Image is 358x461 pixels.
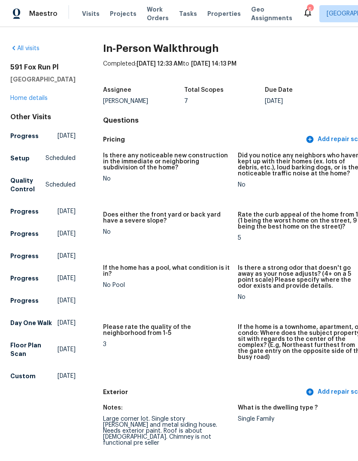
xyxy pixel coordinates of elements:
h5: Quality Control [10,176,46,193]
div: No [103,176,231,182]
h5: [GEOGRAPHIC_DATA] [10,75,76,84]
h5: Assignee [103,87,131,93]
span: Work Orders [147,5,169,22]
span: Geo Assignments [251,5,292,22]
h5: Progress [10,207,39,216]
a: Progress[DATE] [10,271,76,286]
h5: Setup [10,154,30,163]
a: All visits [10,45,39,51]
h5: Progress [10,252,39,260]
h5: Please rate the quality of the neighborhood from 1-5 [103,324,231,336]
h5: Pricing [103,135,304,144]
h5: Does either the front yard or back yard have a severe slope? [103,212,231,224]
h5: Day One Walk [10,319,52,327]
div: 5 [307,5,313,14]
span: [DATE] [58,252,76,260]
span: Properties [207,9,241,18]
span: Projects [110,9,137,18]
div: Other Visits [10,113,76,121]
div: No Pool [103,282,231,288]
span: [DATE] [58,229,76,238]
a: Progress[DATE] [10,204,76,219]
h5: Total Scopes [184,87,224,93]
div: [DATE] [265,98,346,104]
h5: Progress [10,296,39,305]
span: [DATE] [58,274,76,283]
a: Day One Walk[DATE] [10,315,76,331]
a: SetupScheduled [10,151,76,166]
h5: Is there any noticeable new construction in the immediate or neighboring subdivision of the home? [103,153,231,171]
h5: Progress [10,132,39,140]
a: Progress[DATE] [10,293,76,308]
h5: Floor Plan Scan [10,341,58,358]
span: Tasks [179,11,197,17]
span: [DATE] 12:33 AM [137,61,183,67]
h5: Progress [10,274,39,283]
a: Progress[DATE] [10,226,76,241]
h5: If the home has a pool, what condition is it in? [103,265,231,277]
div: No [103,229,231,235]
span: [DATE] [58,207,76,216]
span: [DATE] [58,296,76,305]
span: [DATE] [58,345,76,354]
h5: Notes: [103,405,123,411]
span: [DATE] [58,319,76,327]
a: Progress[DATE] [10,248,76,264]
a: Progress[DATE] [10,128,76,144]
div: [PERSON_NAME] [103,98,184,104]
h5: Exterior [103,388,304,397]
div: 3 [103,341,231,347]
h5: Due Date [265,87,293,93]
a: Quality ControlScheduled [10,173,76,197]
span: [DATE] [58,372,76,380]
h5: Custom [10,372,36,380]
h5: What is the dwelling type ? [238,405,318,411]
span: Scheduled [46,154,76,163]
h5: Progress [10,229,39,238]
h2: 591 Fox Run Pl [10,63,76,72]
div: Large corner lot. Single story [PERSON_NAME] and metal siding house. Needs exterior paint. Roof i... [103,416,231,446]
span: [DATE] 14:13 PM [191,61,237,67]
span: Visits [82,9,100,18]
span: [DATE] [58,132,76,140]
a: Home details [10,95,48,101]
div: 7 [184,98,265,104]
a: Custom[DATE] [10,368,76,384]
span: Scheduled [46,181,76,189]
span: Maestro [29,9,58,18]
a: Floor Plan Scan[DATE] [10,337,76,362]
